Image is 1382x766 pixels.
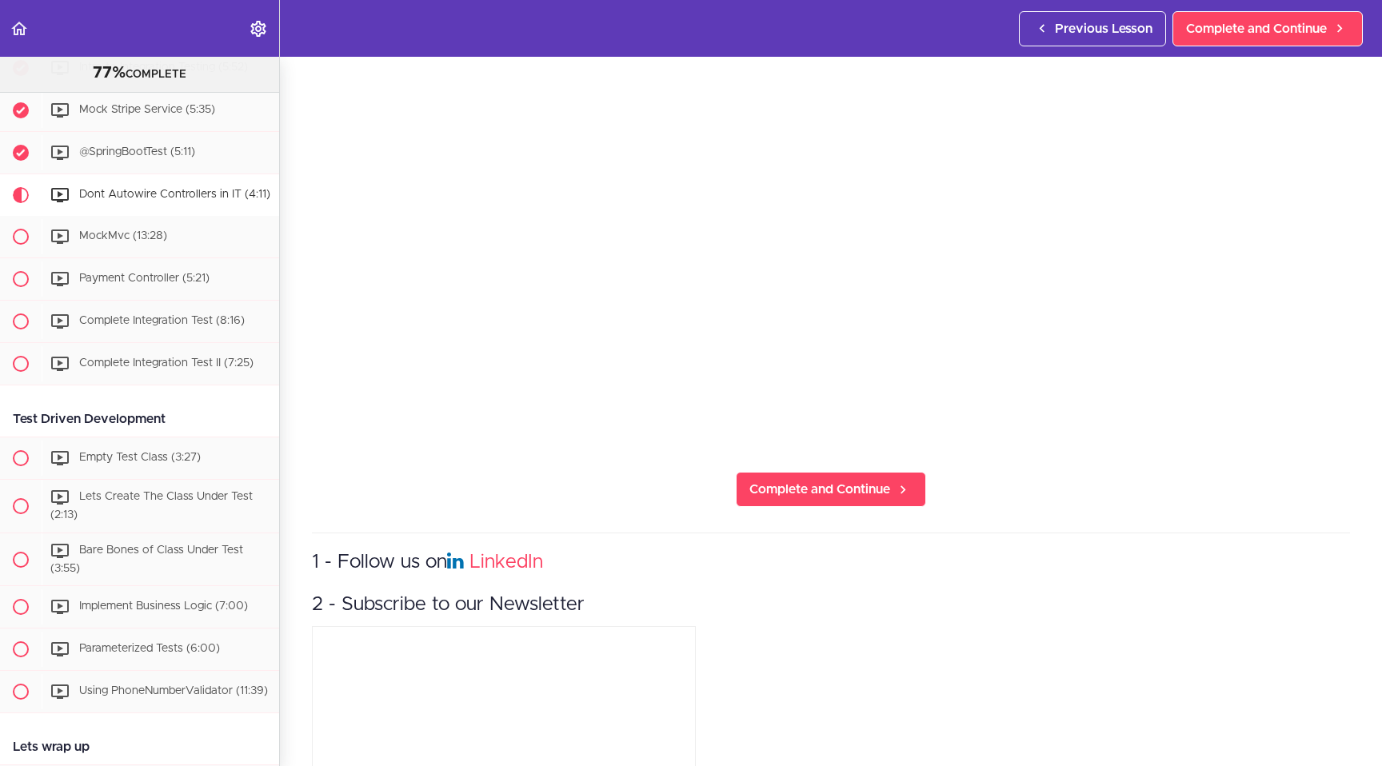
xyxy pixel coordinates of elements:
[312,549,1350,576] h3: 1 - Follow us on
[1055,19,1152,38] span: Previous Lesson
[1019,11,1166,46] a: Previous Lesson
[79,146,195,158] span: @SpringBootTest (5:11)
[249,19,268,38] svg: Settings Menu
[79,357,254,369] span: Complete Integration Test II (7:25)
[1172,11,1363,46] a: Complete and Continue
[79,104,215,115] span: Mock Stripe Service (5:35)
[1186,19,1327,38] span: Complete and Continue
[79,230,167,241] span: MockMvc (13:28)
[20,63,259,84] div: COMPLETE
[50,545,243,574] span: Bare Bones of Class Under Test (3:55)
[79,601,248,612] span: Implement Business Logic (7:00)
[79,644,220,655] span: Parameterized Tests (6:00)
[79,315,245,326] span: Complete Integration Test (8:16)
[93,65,126,81] span: 77%
[50,491,253,521] span: Lets Create The Class Under Test (2:13)
[79,686,268,697] span: Using PhoneNumberValidator (11:39)
[469,553,543,572] a: LinkedIn
[10,19,29,38] svg: Back to course curriculum
[79,273,210,284] span: Payment Controller (5:21)
[312,592,1350,618] h3: 2 - Subscribe to our Newsletter
[79,189,270,200] span: Dont Autowire Controllers in IT (4:11)
[79,452,201,463] span: Empty Test Class (3:27)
